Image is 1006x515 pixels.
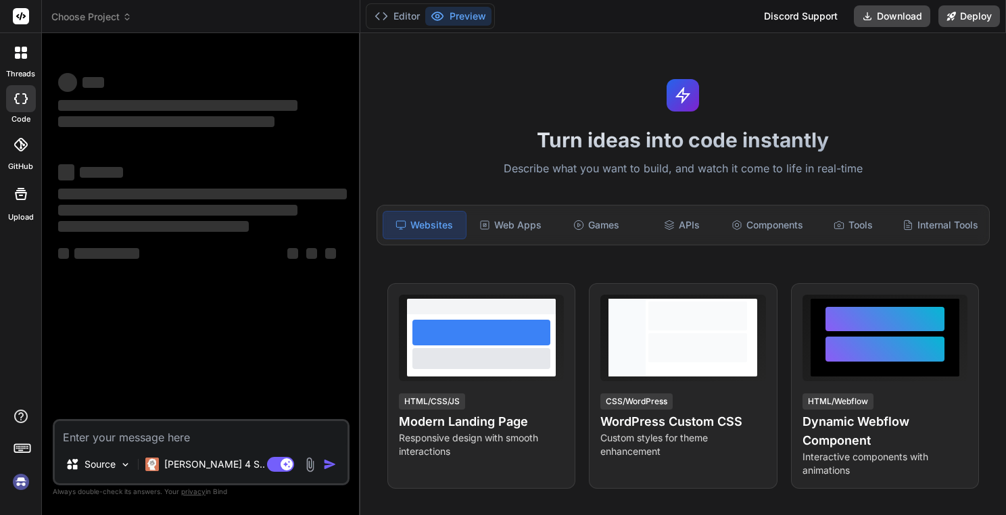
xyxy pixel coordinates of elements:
[640,211,723,239] div: APIs
[58,221,249,232] span: ‌
[120,459,131,470] img: Pick Models
[82,77,104,88] span: ‌
[368,160,998,178] p: Describe what you want to build, and watch it come to life in real-time
[302,457,318,472] img: attachment
[58,205,297,216] span: ‌
[600,393,673,410] div: CSS/WordPress
[555,211,638,239] div: Games
[756,5,846,27] div: Discord Support
[306,248,317,259] span: ‌
[383,211,467,239] div: Websites
[600,412,765,431] h4: WordPress Custom CSS
[425,7,492,26] button: Preview
[726,211,809,239] div: Components
[803,412,967,450] h4: Dynamic Webflow Component
[80,167,123,178] span: ‌
[58,73,77,92] span: ‌
[325,248,336,259] span: ‌
[9,470,32,493] img: signin
[181,487,206,495] span: privacy
[58,116,274,127] span: ‌
[803,450,967,477] p: Interactive components with animations
[803,393,873,410] div: HTML/Webflow
[600,431,765,458] p: Custom styles for theme enhancement
[58,189,347,199] span: ‌
[399,412,564,431] h4: Modern Landing Page
[323,458,337,471] img: icon
[469,211,552,239] div: Web Apps
[811,211,894,239] div: Tools
[6,68,35,80] label: threads
[74,248,139,259] span: ‌
[287,248,298,259] span: ‌
[368,128,998,152] h1: Turn ideas into code instantly
[399,431,564,458] p: Responsive design with smooth interactions
[164,458,265,471] p: [PERSON_NAME] 4 S..
[369,7,425,26] button: Editor
[11,114,30,125] label: code
[897,211,984,239] div: Internal Tools
[85,458,116,471] p: Source
[8,161,33,172] label: GitHub
[51,10,132,24] span: Choose Project
[58,164,74,180] span: ‌
[53,485,350,498] p: Always double-check its answers. Your in Bind
[58,100,297,111] span: ‌
[399,393,465,410] div: HTML/CSS/JS
[854,5,930,27] button: Download
[938,5,1000,27] button: Deploy
[8,212,34,223] label: Upload
[145,458,159,471] img: Claude 4 Sonnet
[58,248,69,259] span: ‌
